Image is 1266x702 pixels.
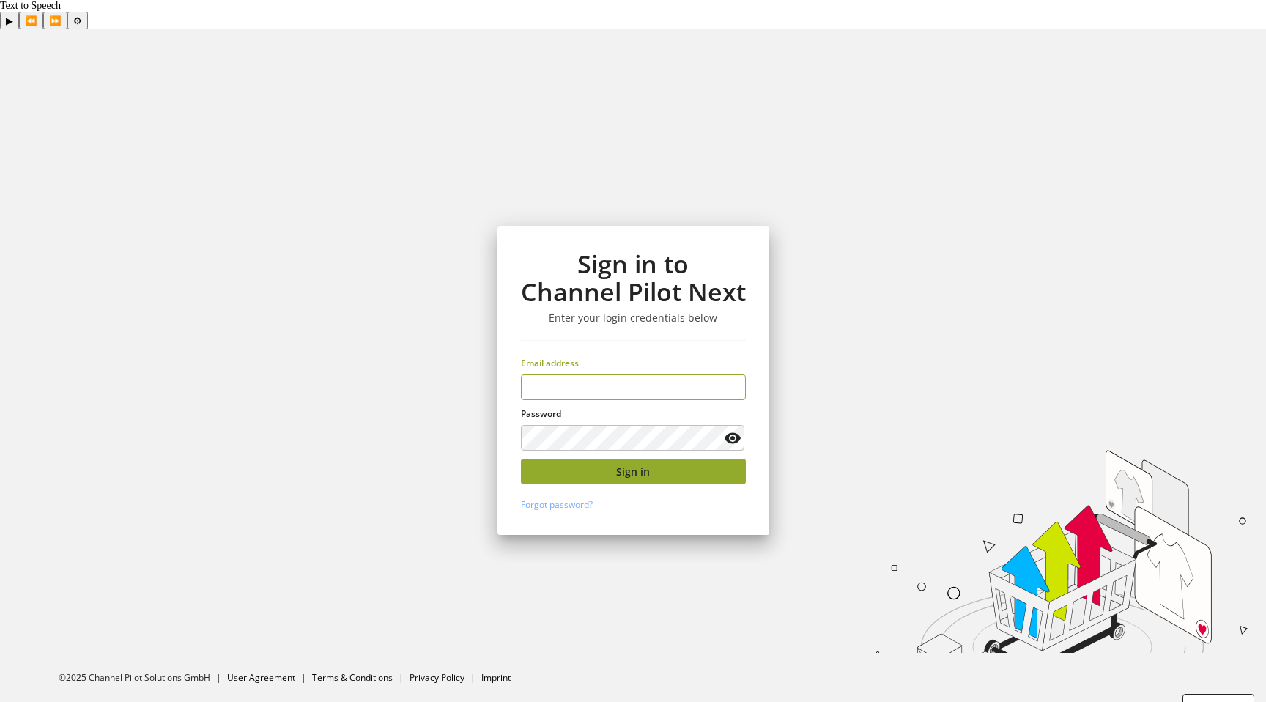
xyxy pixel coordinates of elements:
[227,671,295,684] a: User Agreement
[521,250,746,306] h1: Sign in to Channel Pilot Next
[312,671,393,684] a: Terms & Conditions
[43,12,67,29] button: Forward
[521,357,579,369] span: Email address
[521,311,746,325] h3: Enter your login credentials below
[521,407,561,420] span: Password
[19,12,43,29] button: Previous
[616,464,650,479] span: Sign in
[521,459,746,484] button: Sign in
[67,12,88,29] button: Settings
[521,498,593,511] a: Forgot password?
[481,671,511,684] a: Imprint
[410,671,464,684] a: Privacy Policy
[59,671,227,684] li: ©2025 Channel Pilot Solutions GmbH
